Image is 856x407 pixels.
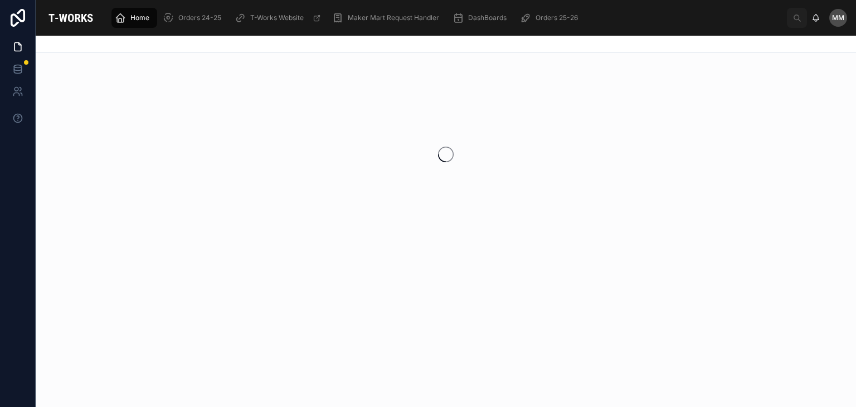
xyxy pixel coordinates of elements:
a: Maker Mart Request Handler [329,8,447,28]
span: Orders 25-26 [536,13,578,22]
span: MM [832,13,844,22]
span: DashBoards [468,13,507,22]
a: Orders 24-25 [159,8,229,28]
span: Orders 24-25 [178,13,221,22]
a: Home [111,8,157,28]
span: Home [130,13,149,22]
img: App logo [45,9,97,27]
div: scrollable content [106,6,787,30]
a: DashBoards [449,8,514,28]
span: T-Works Website [250,13,304,22]
a: Orders 25-26 [517,8,586,28]
a: T-Works Website [231,8,327,28]
span: Maker Mart Request Handler [348,13,439,22]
